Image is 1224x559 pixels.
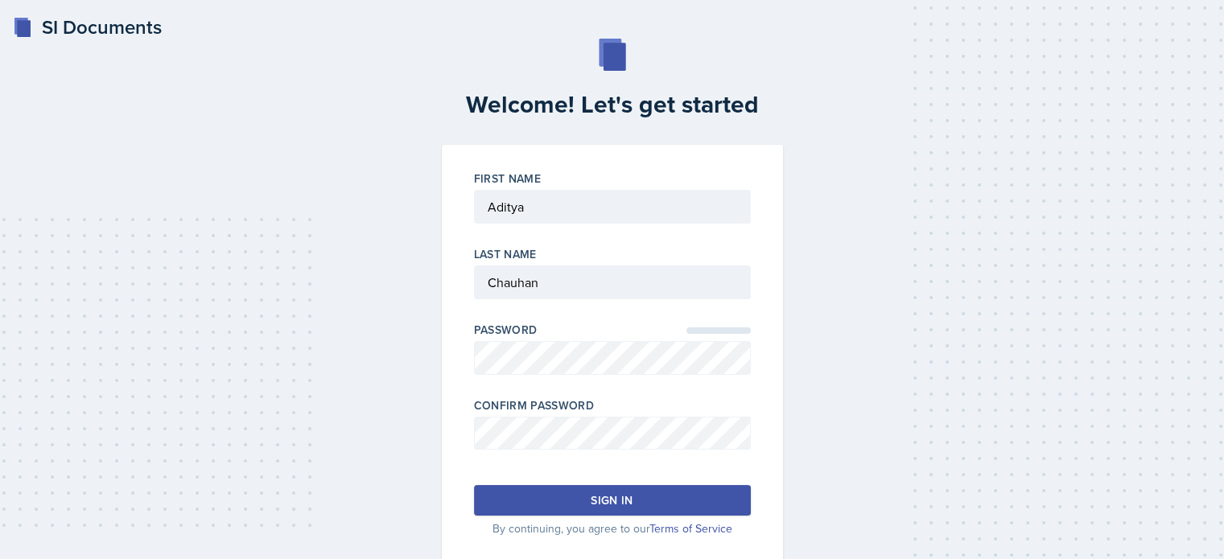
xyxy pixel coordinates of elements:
[591,492,633,508] div: Sign in
[474,265,751,299] input: Last Name
[474,171,542,187] label: First Name
[474,520,751,537] p: By continuing, you agree to our
[474,397,595,413] label: Confirm Password
[474,190,751,224] input: First Name
[649,520,732,536] a: Terms of Service
[474,246,537,262] label: Last Name
[432,90,793,119] h2: Welcome! Let's get started
[474,485,751,516] button: Sign in
[13,13,162,42] a: SI Documents
[474,322,538,338] label: Password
